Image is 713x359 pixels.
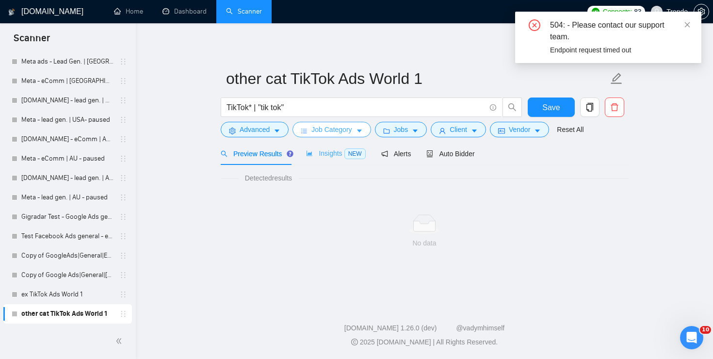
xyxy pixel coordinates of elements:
span: holder [119,291,127,298]
input: Scanner name... [226,66,608,91]
span: Scanner [6,31,58,51]
a: [DOMAIN_NAME] 1.26.0 (dev) [344,324,437,332]
span: caret-down [534,127,541,134]
iframe: Intercom live chat [680,326,703,349]
span: 10 [700,326,711,334]
a: Meta - lead gen. | USA- paused [21,110,113,130]
div: Tooltip anchor [286,149,294,158]
div: No data [228,238,620,248]
span: Jobs [394,124,408,135]
span: Job Category [311,124,352,135]
a: Test Facebook Ads general - eu+uk - Active [21,227,113,246]
a: [DOMAIN_NAME] - lead gen. | USA- paused [21,91,113,110]
div: 504: - Please contact our support team. [550,19,690,43]
a: setting [694,8,709,16]
span: holder [119,97,127,104]
a: [DOMAIN_NAME] - lead gen. | AU - paused [21,168,113,188]
span: caret-down [274,127,280,134]
a: ex TikTok Ads World 1 [21,285,113,304]
span: close-circle [529,19,540,31]
span: idcard [498,127,505,134]
button: Save [528,98,575,117]
button: copy [580,98,600,117]
span: delete [605,103,624,112]
span: Save [542,101,560,114]
span: Client [450,124,467,135]
a: [DOMAIN_NAME] - eComm | AU - paused [21,130,113,149]
div: Endpoint request timed out [550,45,690,55]
a: Copy of Google Ads|General|[GEOGRAPHIC_DATA]|Active [21,265,113,285]
span: double-left [115,336,125,346]
span: holder [119,252,127,260]
span: caret-down [356,127,363,134]
span: holder [119,77,127,85]
img: logo [8,4,15,20]
button: barsJob Categorycaret-down [292,122,371,137]
span: info-circle [490,104,496,111]
span: NEW [344,148,366,159]
span: edit [610,72,623,85]
span: holder [119,58,127,65]
button: idcardVendorcaret-down [490,122,549,137]
button: userClientcaret-down [431,122,486,137]
span: caret-down [471,127,478,134]
a: Copy of GoogleAds|General|EU+UK|Active [21,246,113,265]
span: holder [119,232,127,240]
a: Meta ads - Lead Gen. | [GEOGRAPHIC_DATA]+UK - paused [21,52,113,71]
a: Meta - eComm | [GEOGRAPHIC_DATA]- paused [21,71,113,91]
span: user [439,127,446,134]
span: area-chart [306,150,313,157]
a: Meta - eComm | AU - paused [21,149,113,168]
button: setting [694,4,709,19]
span: search [221,150,227,157]
span: holder [119,310,127,318]
a: Meta - lead gen. | AU - paused [21,188,113,207]
span: holder [119,174,127,182]
span: bars [301,127,308,134]
span: holder [119,135,127,143]
span: search [503,103,521,112]
div: 2025 [DOMAIN_NAME] | All Rights Reserved. [144,337,705,347]
span: setting [229,127,236,134]
span: Advanced [240,124,270,135]
a: dashboardDashboard [162,7,207,16]
span: holder [119,116,127,124]
span: holder [119,155,127,163]
span: Vendor [509,124,530,135]
span: folder [383,127,390,134]
button: delete [605,98,624,117]
button: settingAdvancedcaret-down [221,122,289,137]
a: @vadymhimself [456,324,504,332]
span: caret-down [412,127,419,134]
span: notification [381,150,388,157]
span: user [653,8,660,15]
a: Reset All [557,124,583,135]
span: holder [119,271,127,279]
span: Connects: [603,6,632,17]
a: homeHome [114,7,143,16]
span: Insights [306,149,365,157]
a: Gigradar Test - Google Ads general - eu+[GEOGRAPHIC_DATA] [21,207,113,227]
a: other cat TikTok Ads World 1 [21,304,113,324]
span: Alerts [381,150,411,158]
span: robot [426,150,433,157]
img: upwork-logo.png [592,8,600,16]
button: folderJobscaret-down [375,122,427,137]
a: searchScanner [226,7,262,16]
span: 83 [634,6,641,17]
span: copy [581,103,599,112]
span: Preview Results [221,150,291,158]
span: holder [119,194,127,201]
input: Search Freelance Jobs... [227,101,486,114]
button: search [502,98,522,117]
span: Detected results [238,173,299,183]
span: holder [119,213,127,221]
span: close [684,21,691,28]
span: Auto Bidder [426,150,474,158]
span: copyright [351,339,358,345]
